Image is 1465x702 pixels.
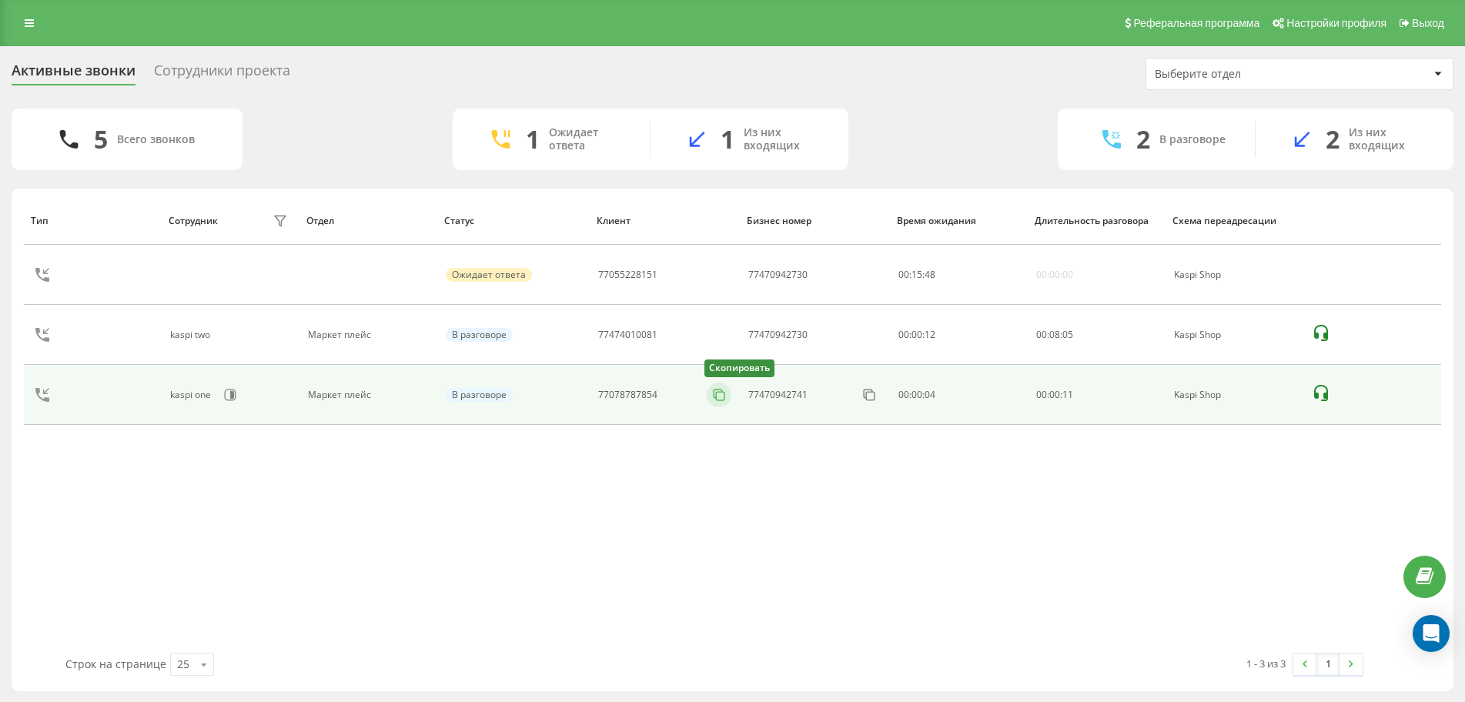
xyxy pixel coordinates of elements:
[170,329,214,340] div: kaspi two
[446,268,532,282] div: Ожидает ответа
[1062,328,1073,341] span: 05
[897,216,1020,226] div: Время ожидания
[526,125,540,154] div: 1
[117,133,195,146] div: Всего звонков
[94,125,108,154] div: 5
[1036,328,1047,341] span: 00
[12,62,135,86] div: Активные звонки
[1035,216,1158,226] div: Длительность разговора
[170,389,215,400] div: kaspi one
[177,657,189,672] div: 25
[898,329,1019,340] div: 00:00:12
[1133,17,1259,29] span: Реферальная программа
[748,329,808,340] div: 77470942730
[1049,388,1060,401] span: 00
[31,216,154,226] div: Тип
[1062,388,1073,401] span: 11
[1049,328,1060,341] span: 08
[744,126,825,152] div: Из них входящих
[308,389,429,400] div: Маркет плейс
[1172,216,1296,226] div: Схема переадресации
[446,328,513,342] div: В разговоре
[1155,68,1339,81] div: Выберите отдел
[1036,388,1047,401] span: 00
[549,126,627,152] div: Ожидает ответа
[1412,17,1444,29] span: Выход
[898,269,935,280] div: : :
[65,657,166,671] span: Строк на странице
[1036,389,1073,400] div: : :
[308,329,429,340] div: Маркет плейс
[1413,615,1450,652] div: Open Intercom Messenger
[704,359,774,377] div: Скопировать
[154,62,290,86] div: Сотрудники проекта
[898,268,909,281] span: 00
[1326,125,1340,154] div: 2
[444,216,582,226] div: Статус
[1316,654,1340,675] a: 1
[1286,17,1386,29] span: Настройки профиля
[898,389,1019,400] div: 00:00:04
[306,216,430,226] div: Отдел
[748,389,808,400] div: 77470942741
[1036,269,1073,280] div: 00:00:00
[925,268,935,281] span: 48
[1246,656,1286,671] div: 1 - 3 из 3
[1036,329,1073,340] div: : :
[1174,329,1295,340] div: Kaspi Shop
[598,329,657,340] div: 77474010081
[597,216,732,226] div: Клиент
[911,268,922,281] span: 15
[747,216,882,226] div: Бизнес номер
[446,388,513,402] div: В разговоре
[1349,126,1430,152] div: Из них входящих
[598,389,657,400] div: 77078787854
[1159,133,1226,146] div: В разговоре
[748,269,808,280] div: 77470942730
[169,216,218,226] div: Сотрудник
[598,269,657,280] div: 77055228151
[721,125,734,154] div: 1
[1174,269,1295,280] div: Kaspi Shop
[1136,125,1150,154] div: 2
[1174,389,1295,400] div: Kaspi Shop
